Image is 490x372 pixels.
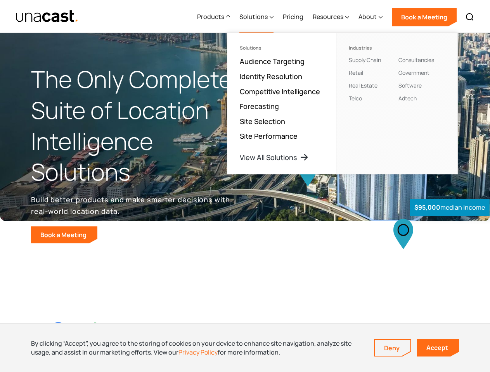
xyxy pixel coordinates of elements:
[240,102,279,111] a: Forecasting
[349,69,363,76] a: Retail
[227,33,458,174] nav: Solutions
[349,82,377,89] a: Real Estate
[465,12,474,22] img: Search icon
[239,12,268,21] div: Solutions
[218,320,272,342] img: BCG logo
[31,226,97,243] a: Book a Meeting
[398,56,434,64] a: Consultancies
[197,12,224,21] div: Products
[197,1,230,33] div: Products
[240,87,320,96] a: Competitive Intelligence
[178,348,218,356] a: Privacy Policy
[301,322,356,341] img: Harvard U logo
[375,340,410,356] a: Deny
[414,203,440,212] strong: $95,000
[31,194,233,217] p: Build better products and make smarter decisions with real-world location data.
[349,45,395,51] div: Industries
[398,82,422,89] a: Software
[417,339,459,356] a: Accept
[410,199,490,216] div: median income
[31,339,362,356] div: By clicking “Accept”, you agree to the storing of cookies on your device to enhance site navigati...
[349,95,362,102] a: Telco
[398,69,429,76] a: Government
[16,10,79,23] a: home
[240,72,302,81] a: Identity Resolution
[358,1,383,33] div: About
[240,117,285,126] a: Site Selection
[240,45,324,51] div: Solutions
[240,57,305,66] a: Audience Targeting
[392,8,457,26] a: Book a Meeting
[283,1,303,33] a: Pricing
[349,56,381,64] a: Supply Chain
[313,1,349,33] div: Resources
[239,1,274,33] div: Solutions
[51,322,106,340] img: Google logo Color
[240,153,309,162] a: View All Solutions
[16,10,79,23] img: Unacast text logo
[358,12,377,21] div: About
[31,64,245,188] h1: The Only Complete Suite of Location Intelligence Solutions
[313,12,343,21] div: Resources
[398,95,417,102] a: Adtech
[240,131,298,141] a: Site Performance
